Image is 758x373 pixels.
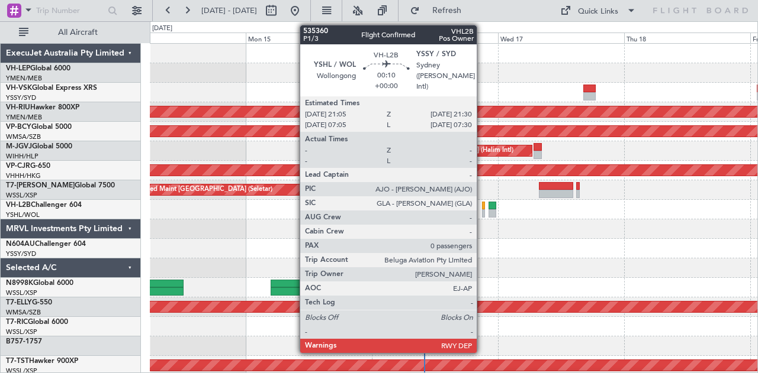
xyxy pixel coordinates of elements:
[6,65,30,72] span: VH-LEP
[6,113,42,122] a: YMEN/MEB
[6,143,72,150] a: M-JGVJGlobal 5000
[578,6,618,18] div: Quick Links
[6,327,37,336] a: WSSL/XSP
[422,7,472,15] span: Refresh
[6,202,31,209] span: VH-L2B
[624,33,750,43] div: Thu 18
[31,28,125,37] span: All Aircraft
[152,24,172,34] div: [DATE]
[6,74,42,83] a: YMEN/MEB
[6,85,32,92] span: VH-VSK
[6,288,37,297] a: WSSL/XSP
[6,280,73,287] a: N8998KGlobal 6000
[6,104,30,111] span: VH-RIU
[6,191,37,200] a: WSSL/XSP
[6,249,36,258] a: YSSY/SYD
[6,319,28,326] span: T7-RIC
[404,1,476,20] button: Refresh
[6,132,41,141] a: WMSA/SZB
[6,124,72,131] a: VP-BCYGlobal 5000
[6,65,70,72] a: VH-LEPGlobal 6000
[133,181,272,199] div: Planned Maint [GEOGRAPHIC_DATA] (Seletar)
[6,358,29,365] span: T7-TST
[6,104,79,111] a: VH-RIUHawker 800XP
[6,182,75,189] span: T7-[PERSON_NAME]
[6,241,86,248] a: N604AUChallenger 604
[6,152,38,161] a: WIHH/HLP
[246,33,372,43] div: Mon 15
[375,142,513,160] div: AOG Maint [GEOGRAPHIC_DATA] (Halim Intl)
[201,5,257,16] span: [DATE] - [DATE]
[6,143,32,150] span: M-JGVJ
[6,358,78,365] a: T7-TSTHawker 900XP
[6,338,30,345] span: B757-1
[6,202,82,209] a: VH-L2BChallenger 604
[6,163,50,170] a: VP-CJRG-650
[6,93,36,102] a: YSSY/SYD
[6,182,115,189] a: T7-[PERSON_NAME]Global 7500
[6,319,68,326] a: T7-RICGlobal 6000
[6,299,32,306] span: T7-ELLY
[120,33,246,43] div: Sun 14
[498,33,624,43] div: Wed 17
[6,124,31,131] span: VP-BCY
[6,308,41,317] a: WMSA/SZB
[6,163,30,170] span: VP-CJR
[6,171,41,180] a: VHHH/HKG
[372,33,498,43] div: Tue 16
[6,85,97,92] a: VH-VSKGlobal Express XRS
[554,1,642,20] button: Quick Links
[6,338,42,345] a: B757-1757
[6,210,40,219] a: YSHL/WOL
[13,23,129,42] button: All Aircraft
[36,2,104,20] input: Trip Number
[6,280,33,287] span: N8998K
[6,299,52,306] a: T7-ELLYG-550
[6,241,35,248] span: N604AU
